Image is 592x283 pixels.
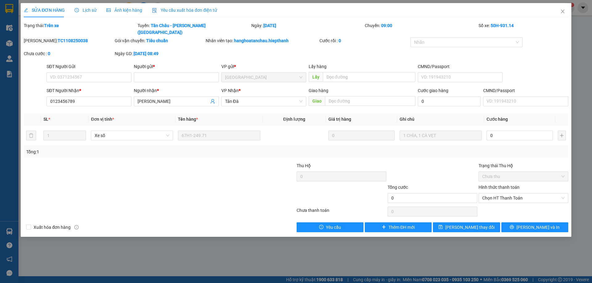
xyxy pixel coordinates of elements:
span: Tên hàng [178,117,198,122]
input: Dọc đường [323,72,415,82]
div: VP gửi [221,63,306,70]
b: 50H-931.14 [491,23,514,28]
span: Chọn HT Thanh Toán [482,193,565,203]
span: printer [510,225,514,230]
th: Ghi chú [397,113,484,125]
span: Giao hàng [309,88,328,93]
div: Chưa thanh toán [296,207,387,218]
span: picture [106,8,111,12]
span: Thêm ĐH mới [388,224,415,231]
div: Cước rồi : [319,37,409,44]
div: Tổng: 1 [26,148,228,155]
div: Ngày GD: [115,50,204,57]
span: Yêu cầu [326,224,341,231]
button: printer[PERSON_NAME] và In [501,222,568,232]
input: Dọc đường [325,96,415,106]
b: 09:00 [381,23,392,28]
input: Cước giao hàng [418,96,481,106]
span: plus [382,225,386,230]
span: Cước hàng [487,117,508,122]
span: SL [43,117,48,122]
span: close-circle [561,196,565,200]
div: Trạng thái Thu Hộ [479,162,568,169]
span: Lấy hàng [309,64,327,69]
span: save [438,225,443,230]
div: SĐT Người Nhận [47,87,131,94]
span: Yêu cầu xuất hóa đơn điện tử [152,8,217,13]
div: Người nhận [134,87,219,94]
button: save[PERSON_NAME] thay đổi [433,222,500,232]
div: Nhân viên tạo: [206,37,318,44]
span: Ảnh kiện hàng [106,8,142,13]
span: Tân Châu [225,73,302,82]
span: SỬA ĐƠN HÀNG [24,8,65,13]
b: Tân Châu - [PERSON_NAME] ([GEOGRAPHIC_DATA]) [138,23,206,35]
span: clock-circle [75,8,79,12]
span: [PERSON_NAME] và In [516,224,560,231]
button: Close [554,3,571,20]
div: [PERSON_NAME]: [24,37,113,44]
div: Chưa cước : [24,50,113,57]
span: Tản Đà [225,97,302,106]
span: VP Nhận [221,88,239,93]
span: Xe số [95,131,169,140]
b: [DATE] [263,23,276,28]
input: VD: Bàn, Ghế [178,131,260,140]
div: CMND/Passport [483,87,568,94]
img: icon [152,8,157,13]
label: Hình thức thanh toán [479,185,520,190]
b: 0 [339,38,341,43]
b: TC1108250038 [58,38,88,43]
div: Số xe: [478,22,569,36]
span: user-add [210,99,215,104]
span: Tổng cước [388,185,408,190]
div: Gói vận chuyển: [115,37,204,44]
b: [DATE] 08:49 [134,51,158,56]
b: 0 [48,51,50,56]
button: plusThêm ĐH mới [365,222,432,232]
input: Ghi Chú [400,131,482,140]
span: edit [24,8,28,12]
span: Định lượng [283,117,305,122]
div: Ngày: [251,22,364,36]
div: Người gửi [134,63,219,70]
b: Tiêu chuẩn [146,38,168,43]
b: hanghoatanchau.hiepthanh [234,38,289,43]
button: delete [26,131,36,140]
div: Tuyến: [137,22,251,36]
span: info-circle [74,225,79,229]
div: SĐT Người Gửi [47,63,131,70]
div: CMND/Passport [418,63,503,70]
span: Giao [309,96,325,106]
div: Trạng thái: [23,22,137,36]
button: exclamation-circleYêu cầu [297,222,364,232]
span: Lấy [309,72,323,82]
span: [PERSON_NAME] thay đổi [445,224,495,231]
span: Xuất hóa đơn hàng [31,224,73,231]
button: plus [558,131,566,140]
input: 0 [328,131,395,140]
span: Đơn vị tính [91,117,114,122]
span: Lịch sử [75,8,97,13]
label: Cước giao hàng [418,88,448,93]
b: Trên xe [44,23,59,28]
span: close [560,9,565,14]
span: Giá trị hàng [328,117,351,122]
div: Chuyến: [364,22,478,36]
span: Thu Hộ [297,163,311,168]
span: exclamation-circle [319,225,323,230]
span: Chưa thu [482,172,565,181]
